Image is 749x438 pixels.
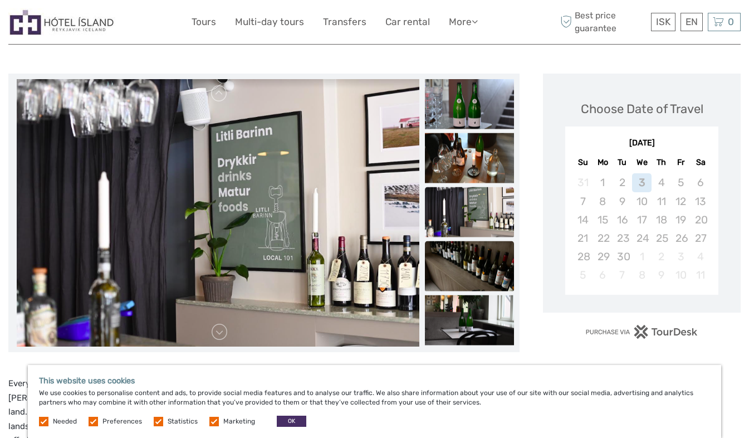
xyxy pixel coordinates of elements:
div: Not available Friday, October 10th, 2025 [671,266,691,284]
img: PurchaseViaTourDesk.png [585,325,698,339]
div: Su [573,155,593,170]
div: Not available Saturday, September 27th, 2025 [691,229,710,247]
div: Fr [671,155,691,170]
label: Needed [53,417,77,426]
div: Not available Tuesday, September 9th, 2025 [613,192,632,211]
img: 7e86e46429984c1b8ccf3b033fbdb5af_slider_thumbnail.png [425,187,514,237]
div: Not available Tuesday, September 16th, 2025 [613,211,632,229]
div: Not available Thursday, September 4th, 2025 [652,173,671,192]
div: Not available Saturday, September 6th, 2025 [691,173,710,192]
h5: This website uses cookies [39,376,710,386]
div: Not available Tuesday, October 7th, 2025 [613,266,632,284]
div: Not available Wednesday, October 8th, 2025 [632,266,652,284]
div: Not available Monday, September 8th, 2025 [593,192,613,211]
div: Not available Wednesday, September 17th, 2025 [632,211,652,229]
div: Not available Thursday, October 9th, 2025 [652,266,671,284]
span: ISK [656,16,670,27]
button: OK [277,416,306,427]
div: Not available Sunday, September 7th, 2025 [573,192,593,211]
div: [DATE] [565,138,718,149]
div: Not available Monday, September 22nd, 2025 [593,229,613,247]
div: Not available Monday, October 6th, 2025 [593,266,613,284]
img: 51606510540e48babfc5ac945943bec9_slider_thumbnail.png [425,133,514,183]
div: Choose Date of Travel [581,100,703,118]
div: Not available Tuesday, September 23rd, 2025 [613,229,632,247]
div: Not available Saturday, September 13th, 2025 [691,192,710,211]
div: Not available Friday, September 5th, 2025 [671,173,691,192]
div: Not available Friday, September 12th, 2025 [671,192,691,211]
img: 68bd042a9ba34f308f03bf53a04ca69f_slider_thumbnail.png [425,295,514,345]
div: Not available Wednesday, September 3rd, 2025 [632,173,652,192]
div: Not available Sunday, August 31st, 2025 [573,173,593,192]
div: Not available Sunday, September 21st, 2025 [573,229,593,247]
a: Transfers [323,14,366,30]
div: EN [681,13,703,31]
label: Statistics [168,417,198,426]
div: Not available Saturday, September 20th, 2025 [691,211,710,229]
div: Not available Wednesday, October 1st, 2025 [632,247,652,266]
div: Not available Monday, September 15th, 2025 [593,211,613,229]
div: Not available Friday, September 26th, 2025 [671,229,691,247]
div: Not available Thursday, October 2nd, 2025 [652,247,671,266]
img: 1f197d7cb22d4d9991e95398987743bb_slider_thumbnail.png [425,241,514,291]
div: Not available Tuesday, September 30th, 2025 [613,247,632,266]
a: More [449,14,478,30]
span: 0 [726,16,736,27]
p: We're away right now. Please check back later! [16,20,126,28]
div: Not available Thursday, September 25th, 2025 [652,229,671,247]
div: month 2025-09 [569,173,714,284]
div: Not available Tuesday, September 2nd, 2025 [613,173,632,192]
img: Hótel Ísland [8,8,115,36]
a: Car rental [385,14,430,30]
div: Mo [593,155,613,170]
div: Not available Wednesday, September 24th, 2025 [632,229,652,247]
div: Not available Monday, September 29th, 2025 [593,247,613,266]
img: 99cb51d1a2a54adab51c3f6aec11fc48_slider_thumbnail.png [425,79,514,129]
div: Not available Saturday, October 11th, 2025 [691,266,710,284]
button: Open LiveChat chat widget [128,17,141,31]
div: We use cookies to personalise content and ads, to provide social media features and to analyse ou... [28,365,721,438]
div: Not available Monday, September 1st, 2025 [593,173,613,192]
label: Marketing [223,417,255,426]
div: Not available Friday, September 19th, 2025 [671,211,691,229]
div: Not available Saturday, October 4th, 2025 [691,247,710,266]
a: Multi-day tours [235,14,304,30]
div: Not available Wednesday, September 10th, 2025 [632,192,652,211]
label: Preferences [102,417,142,426]
div: Not available Thursday, September 11th, 2025 [652,192,671,211]
div: Th [652,155,671,170]
div: Not available Sunday, September 28th, 2025 [573,247,593,266]
div: Not available Sunday, September 14th, 2025 [573,211,593,229]
div: Tu [613,155,632,170]
div: We [632,155,652,170]
img: 7e86e46429984c1b8ccf3b033fbdb5af_main_slider.png [17,79,419,347]
div: Sa [691,155,710,170]
div: Not available Thursday, September 18th, 2025 [652,211,671,229]
a: Tours [192,14,216,30]
div: Not available Sunday, October 5th, 2025 [573,266,593,284]
div: Not available Friday, October 3rd, 2025 [671,247,691,266]
span: Best price guarantee [557,9,648,34]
